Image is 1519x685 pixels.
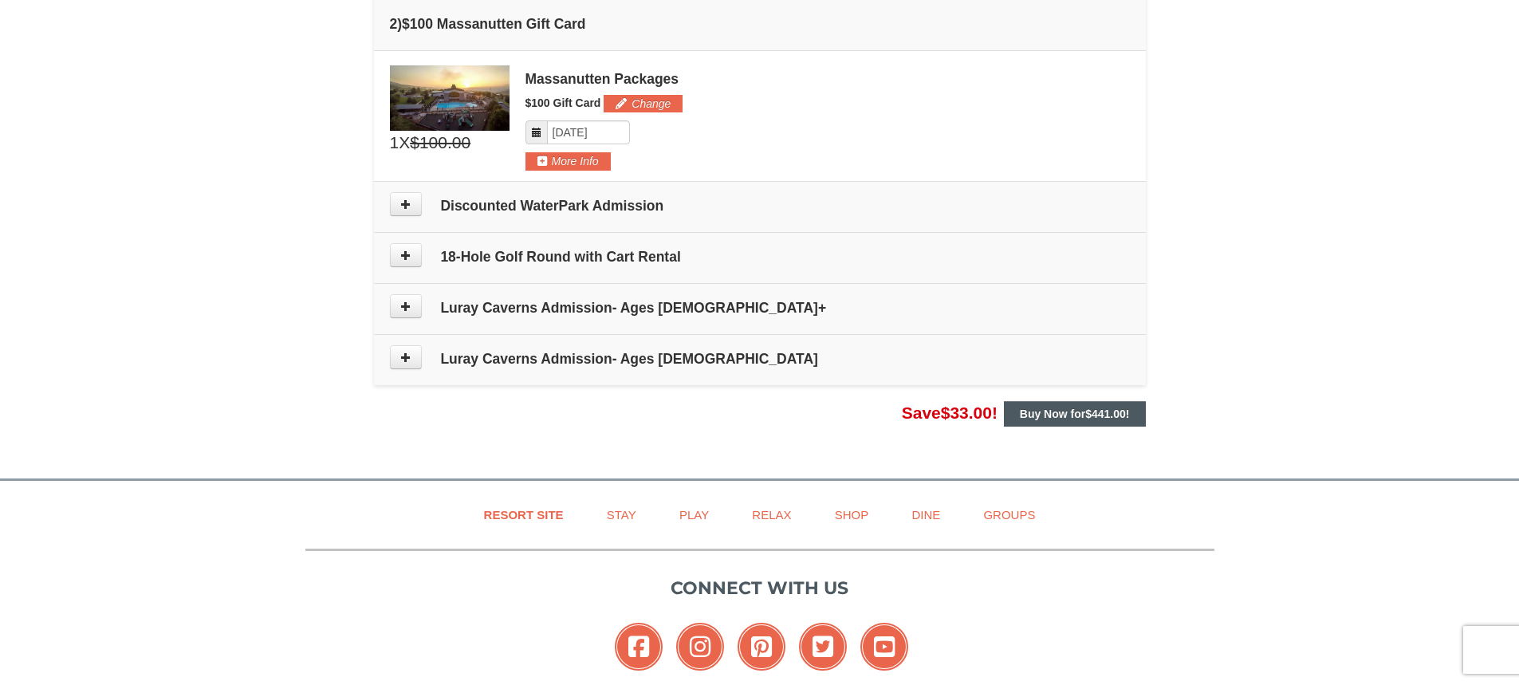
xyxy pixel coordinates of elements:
[1020,407,1130,420] strong: Buy Now for !
[941,404,992,422] span: $33.00
[1085,407,1126,420] span: $441.00
[390,198,1130,214] h4: Discounted WaterPark Admission
[390,65,510,131] img: 6619879-1.jpg
[390,351,1130,367] h4: Luray Caverns Admission- Ages [DEMOGRAPHIC_DATA]
[397,16,402,32] span: )
[815,497,889,533] a: Shop
[390,16,1130,32] h4: 2 $100 Massanutten Gift Card
[902,404,998,422] span: Save !
[525,96,601,109] span: $100 Gift Card
[732,497,811,533] a: Relax
[963,497,1055,533] a: Groups
[399,131,410,155] span: X
[525,71,1130,87] div: Massanutten Packages
[410,131,470,155] span: $100.00
[390,249,1130,265] h4: 18-Hole Golf Round with Cart Rental
[659,497,729,533] a: Play
[305,575,1214,601] p: Connect with us
[390,131,399,155] span: 1
[390,300,1130,316] h4: Luray Caverns Admission- Ages [DEMOGRAPHIC_DATA]+
[525,152,611,170] button: More Info
[891,497,960,533] a: Dine
[604,95,683,112] button: Change
[1004,401,1146,427] button: Buy Now for$441.00!
[464,497,584,533] a: Resort Site
[587,497,656,533] a: Stay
